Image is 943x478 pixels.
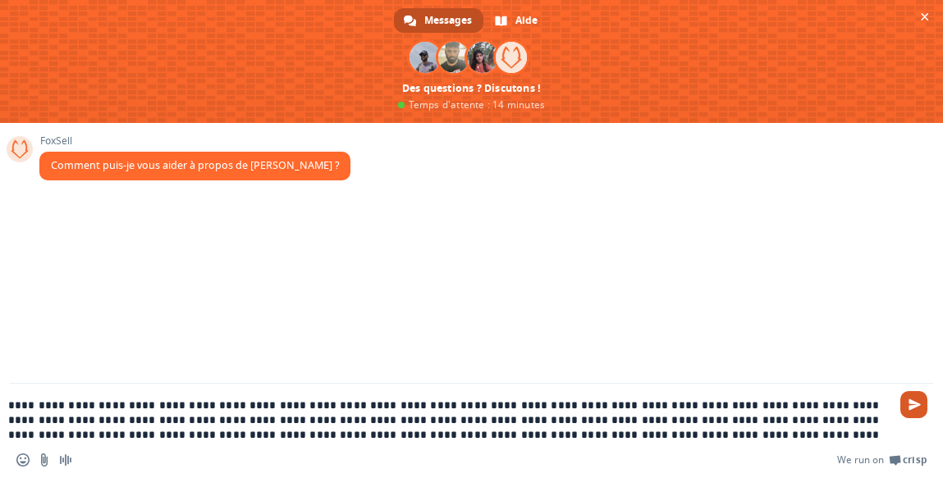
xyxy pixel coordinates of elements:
a: We run onCrisp [837,453,927,467]
div: Messages [394,8,483,33]
span: Comment puis-je vous aider à propos de [PERSON_NAME] ? [51,158,339,172]
span: FoxSell [39,135,350,147]
div: Aide [485,8,549,33]
span: We run on [837,453,884,467]
span: Crisp [903,453,927,467]
span: Message audio [59,453,72,467]
span: Envoyer [900,391,927,418]
span: Envoyer un fichier [38,453,51,467]
span: Fermer le chat [916,8,933,25]
span: Insérer un emoji [16,453,30,467]
textarea: Entrez votre message... [8,398,882,442]
span: Messages [424,8,472,33]
span: Aide [515,8,538,33]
